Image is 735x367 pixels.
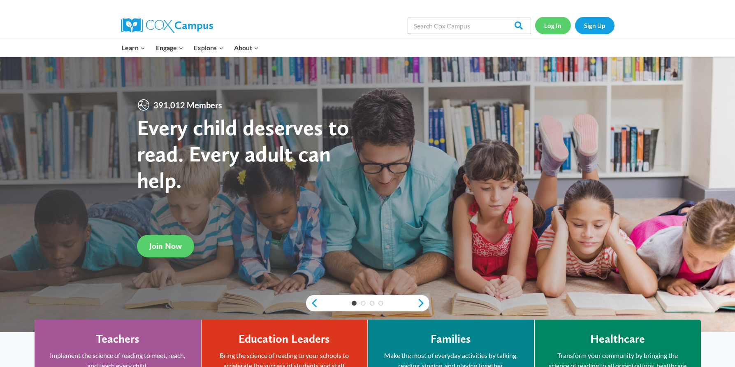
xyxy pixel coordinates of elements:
[535,17,571,34] a: Log In
[150,98,225,112] span: 391,012 Members
[352,301,357,306] a: 1
[117,39,151,56] button: Child menu of Learn
[535,17,614,34] nav: Secondary Navigation
[121,18,213,33] img: Cox Campus
[361,301,366,306] a: 2
[239,332,330,346] h4: Education Leaders
[408,17,531,34] input: Search Cox Campus
[229,39,264,56] button: Child menu of About
[137,115,349,193] strong: Every child deserves to read. Every adult can help.
[590,332,645,346] h4: Healthcare
[431,332,471,346] h4: Families
[117,39,264,56] nav: Primary Navigation
[575,17,614,34] a: Sign Up
[370,301,375,306] a: 3
[306,295,429,311] div: content slider buttons
[306,298,318,308] a: previous
[151,39,189,56] button: Child menu of Engage
[96,332,139,346] h4: Teachers
[189,39,229,56] button: Child menu of Explore
[137,235,194,257] a: Join Now
[417,298,429,308] a: next
[149,241,182,251] span: Join Now
[378,301,383,306] a: 4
